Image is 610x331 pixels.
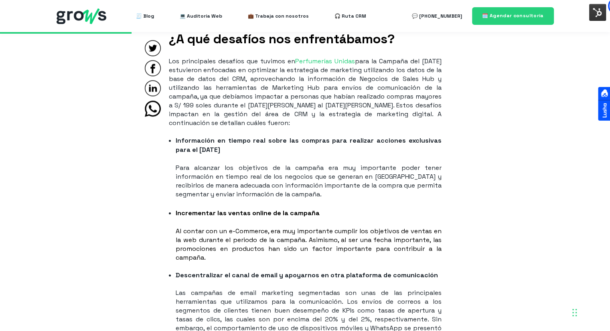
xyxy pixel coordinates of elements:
[248,8,309,24] a: 💼 Trabaja con nosotros
[295,57,355,65] a: Perfumerías Unidas
[169,31,395,47] span: ¿A qué desafíos nos enfrentábamos?
[57,8,106,24] img: grows - hubspot
[589,4,606,21] img: Interruptor del menú de herramientas de HubSpot
[572,301,577,325] div: Arrastrar
[412,8,462,24] a: 💬 [PHONE_NUMBER]
[169,57,442,127] p: Los principales desafíos que tuvimos en para la Campaña del [DATE] estuvieron enfocadas en optimi...
[472,7,554,24] a: 🗓️ Agendar consultoría
[334,8,366,24] a: 🎧 Ruta CRM
[136,8,154,24] a: 🧾 Blog
[482,12,544,19] span: 🗓️ Agendar consultoría
[570,293,610,331] div: Widget de chat
[180,8,222,24] a: 💻 Auditoría Web
[176,209,320,217] strong: Incrementar las ventas online de la campaña
[176,227,441,262] span: Al contar con un e-Commerce, era muy importante cumplir los objetivos de ventas en la web durante...
[176,136,441,153] span: Información en tiempo real sobre las compras para realizar acciones exclusivas para el [DATE]
[570,293,610,331] iframe: Chat Widget
[176,163,441,199] p: Para alcanzar los objetivos de la campaña era muy importante poder tener información en tiempo re...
